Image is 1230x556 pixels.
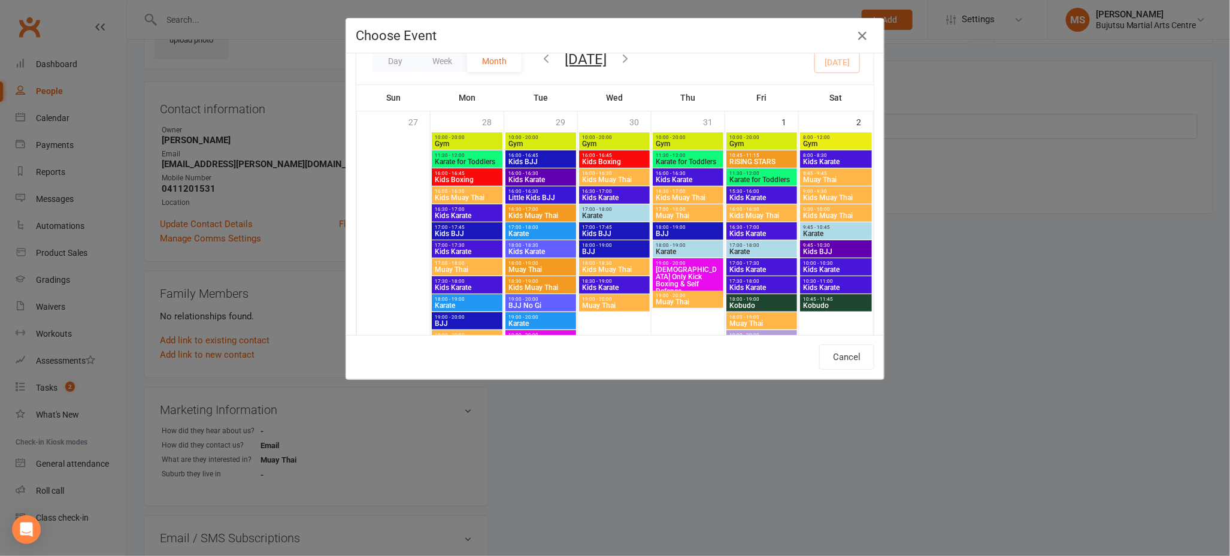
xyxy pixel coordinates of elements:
[581,207,647,212] span: 17:00 - 18:00
[581,194,647,201] span: Kids Karate
[508,261,574,266] span: 18:00 - 19:00
[373,50,417,72] button: Day
[581,212,647,219] span: Karate
[655,261,721,266] span: 19:00 - 20:00
[802,243,870,248] span: 9:45 - 10:30
[508,158,574,165] span: Kids BJJ
[581,297,647,302] span: 19:00 - 20:00
[729,225,795,230] span: 16:30 - 17:00
[729,189,795,194] span: 15:30 - 16:00
[655,298,721,306] span: Muay Thai
[802,194,870,201] span: Kids Muay Thai
[802,135,870,140] span: 8:00 - 12:00
[581,284,647,291] span: Kids Karate
[655,212,721,219] span: Muay Thai
[802,297,870,302] span: 10:45 - 11:45
[802,207,870,212] span: 9:30 - 10:00
[508,207,574,212] span: 16:30 - 17:00
[581,266,647,273] span: Kids Muay Thai
[655,140,721,147] span: Gym
[655,171,721,176] span: 16:00 - 16:30
[655,194,721,201] span: Kids Muay Thai
[802,212,870,219] span: Kids Muay Thai
[565,51,607,68] button: [DATE]
[12,515,41,544] div: Open Intercom Messenger
[434,284,500,291] span: Kids Karate
[729,284,795,291] span: Kids Karate
[508,189,574,194] span: 16:00 - 16:30
[508,212,574,219] span: Kids Muay Thai
[729,140,795,147] span: Gym
[729,248,795,255] span: Karate
[508,140,574,147] span: Gym
[729,158,795,165] span: RISING STARS
[729,135,795,140] span: 10:00 - 20:00
[729,207,795,212] span: 16:00 - 16:30
[655,135,721,140] span: 10:00 - 20:00
[729,266,795,273] span: Kids Karate
[856,111,873,131] div: 2
[556,111,577,131] div: 29
[729,194,795,201] span: Kids Karate
[508,230,574,237] span: Karate
[581,248,647,255] span: BJJ
[655,266,721,295] span: [DEMOGRAPHIC_DATA] Only Kick Boxing & Self Defence
[729,212,795,219] span: Kids Muay Thai
[729,230,795,237] span: Kids Karate
[802,279,870,284] span: 10:30 - 11:00
[729,302,795,309] span: Kobudo
[434,153,500,158] span: 11:30 - 12:00
[725,85,799,110] th: Fri
[434,135,500,140] span: 10:00 - 20:00
[655,153,721,158] span: 11:30 - 12:00
[508,243,574,248] span: 18:00 - 18:30
[581,189,647,194] span: 16:30 - 17:00
[508,171,574,176] span: 16:00 - 16:30
[434,158,500,165] span: Karate for Toddlers
[729,153,795,158] span: 10:45 - 11:15
[581,302,647,309] span: Muay Thai
[434,266,500,273] span: Muay Thai
[729,297,795,302] span: 18:00 - 19:00
[581,176,647,183] span: Kids Muay Thai
[434,225,500,230] span: 17:00 - 17:45
[508,225,574,230] span: 17:00 - 18:00
[508,135,574,140] span: 10:00 - 20:00
[508,194,574,201] span: Little Kids BJJ
[408,111,430,131] div: 27
[581,140,647,147] span: Gym
[703,111,725,131] div: 31
[581,230,647,237] span: Kids BJJ
[508,297,574,302] span: 19:00 - 20:00
[508,320,574,327] span: Karate
[508,153,574,158] span: 16:00 - 16:45
[729,171,795,176] span: 11:30 - 12:00
[655,207,721,212] span: 17:00 - 18:00
[802,153,870,158] span: 8:00 - 8:30
[802,261,870,266] span: 10:00 - 10:30
[581,279,647,284] span: 18:30 - 19:00
[434,302,500,309] span: Karate
[504,85,578,110] th: Tue
[482,111,504,131] div: 28
[508,279,574,284] span: 18:30 - 19:00
[434,333,500,338] span: 19:00 - 20:00
[729,320,795,327] span: Muay Thai
[581,225,647,230] span: 17:00 - 17:45
[802,266,870,273] span: Kids Karate
[581,135,647,140] span: 10:00 - 20:00
[581,243,647,248] span: 18:00 - 19:00
[802,189,870,194] span: 9:00 - 9:30
[434,243,500,248] span: 17:00 - 17:30
[652,85,725,110] th: Thu
[508,176,574,183] span: Kids Karate
[434,248,500,255] span: Kids Karate
[802,158,870,165] span: Kids Karate
[434,194,500,201] span: Kids Muay Thai
[434,189,500,194] span: 16:00 - 16:30
[802,230,870,237] span: Karate
[581,171,647,176] span: 16:00 - 16:30
[434,230,500,237] span: Kids BJJ
[434,261,500,266] span: 17:00 - 18:00
[729,315,795,320] span: 18:00 - 19:00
